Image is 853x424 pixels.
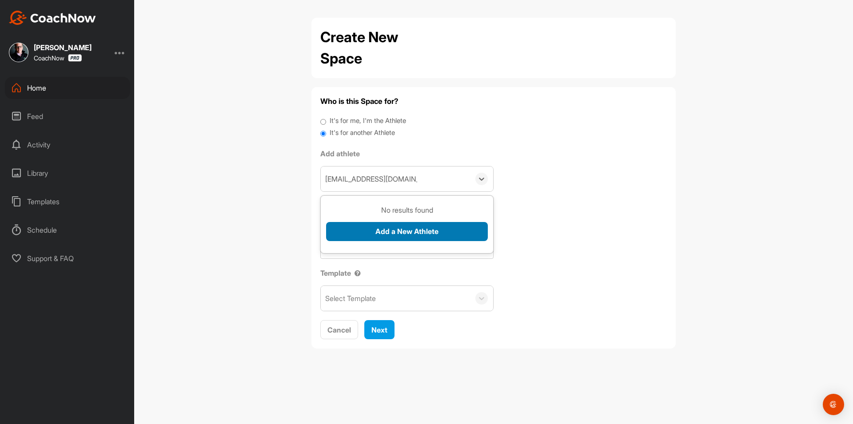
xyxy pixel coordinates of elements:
[320,27,440,69] h2: Create New Space
[371,325,387,334] span: Next
[5,77,130,99] div: Home
[326,222,488,241] button: Add a New Athlete
[5,134,130,156] div: Activity
[5,105,130,127] div: Feed
[330,128,395,138] label: It's for another Athlete
[326,205,488,215] h3: No results found
[68,54,82,62] img: CoachNow Pro
[320,96,667,107] h4: Who is this Space for?
[364,320,395,339] button: Next
[5,162,130,184] div: Library
[320,268,494,278] label: Template
[9,43,28,62] img: square_d7b6dd5b2d8b6df5777e39d7bdd614c0.jpg
[330,116,406,126] label: It's for me, I'm the Athlete
[320,148,494,159] label: Add athlete
[325,293,376,304] div: Select Template
[5,219,130,241] div: Schedule
[5,247,130,269] div: Support & FAQ
[5,190,130,213] div: Templates
[34,44,92,51] div: [PERSON_NAME]
[9,11,96,25] img: CoachNow
[34,54,82,62] div: CoachNow
[823,394,844,415] div: Open Intercom Messenger
[327,325,351,334] span: Cancel
[320,320,358,339] button: Cancel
